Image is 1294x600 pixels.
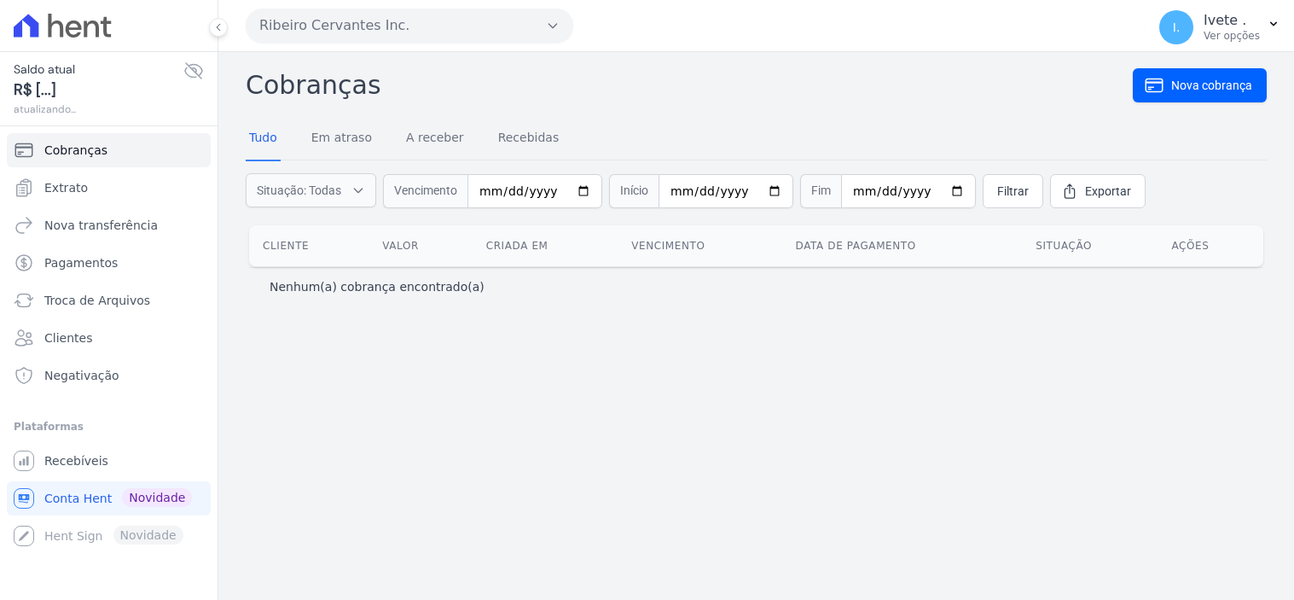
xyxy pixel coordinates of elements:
[1146,3,1294,51] button: I. Ivete . Ver opções
[7,444,211,478] a: Recebíveis
[782,225,1023,266] th: Data de pagamento
[14,102,183,117] span: atualizando...
[7,481,211,516] a: Conta Hent Novidade
[983,174,1043,208] a: Filtrar
[44,292,150,309] span: Troca de Arquivos
[7,133,211,167] a: Cobranças
[44,254,118,271] span: Pagamentos
[44,490,112,507] span: Conta Hent
[308,117,375,161] a: Em atraso
[246,66,1133,104] h2: Cobranças
[618,225,781,266] th: Vencimento
[44,367,119,384] span: Negativação
[7,321,211,355] a: Clientes
[473,225,618,266] th: Criada em
[7,283,211,317] a: Troca de Arquivos
[122,488,192,507] span: Novidade
[44,217,158,234] span: Nova transferência
[44,329,92,347] span: Clientes
[1171,77,1252,94] span: Nova cobrança
[246,9,573,43] button: Ribeiro Cervantes Inc.
[800,174,841,208] span: Fim
[1173,21,1181,33] span: I.
[44,452,108,469] span: Recebíveis
[1085,183,1131,200] span: Exportar
[249,225,368,266] th: Cliente
[257,182,341,199] span: Situação: Todas
[44,179,88,196] span: Extrato
[1204,12,1260,29] p: Ivete .
[368,225,472,266] th: Valor
[1022,225,1158,266] th: Situação
[1133,68,1267,102] a: Nova cobrança
[403,117,467,161] a: A receber
[1158,225,1263,266] th: Ações
[7,358,211,393] a: Negativação
[495,117,563,161] a: Recebidas
[14,79,183,102] span: R$ [...]
[246,173,376,207] button: Situação: Todas
[7,246,211,280] a: Pagamentos
[246,117,281,161] a: Tudo
[14,61,183,79] span: Saldo atual
[14,417,204,437] div: Plataformas
[1050,174,1146,208] a: Exportar
[7,208,211,242] a: Nova transferência
[270,278,485,295] p: Nenhum(a) cobrança encontrado(a)
[383,174,467,208] span: Vencimento
[1204,29,1260,43] p: Ver opções
[7,171,211,205] a: Extrato
[997,183,1029,200] span: Filtrar
[609,174,659,208] span: Início
[44,142,107,159] span: Cobranças
[14,133,204,553] nav: Sidebar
